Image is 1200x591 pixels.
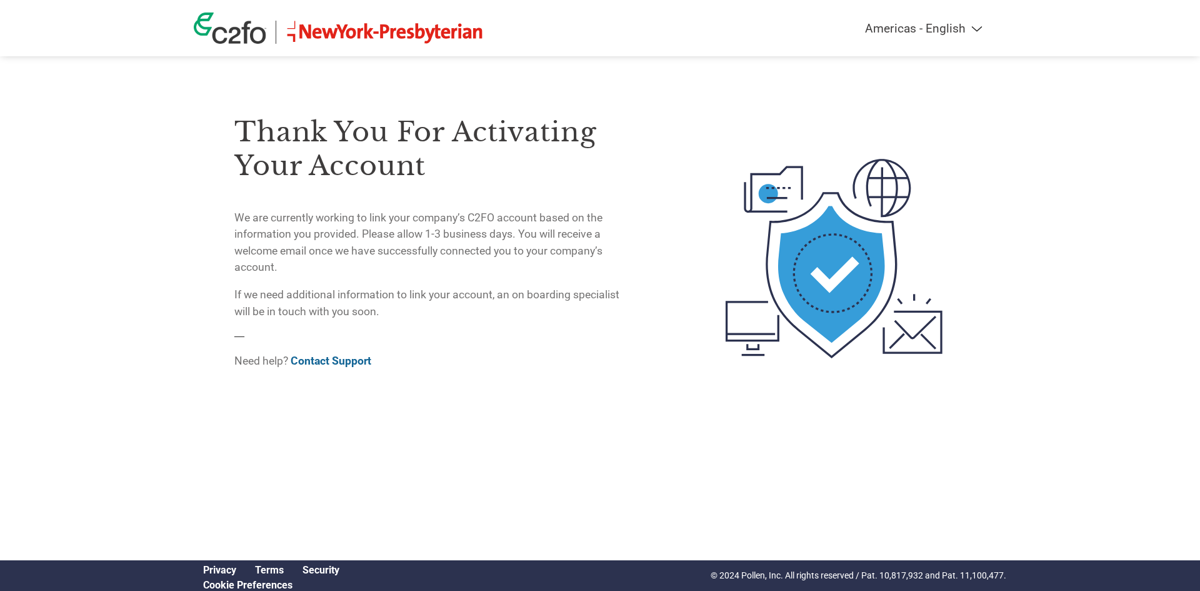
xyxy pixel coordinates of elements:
a: Privacy [203,564,236,576]
a: Security [302,564,339,576]
h3: Thank you for activating your account [234,115,629,183]
p: Need help? [234,353,629,369]
div: Open Cookie Preferences Modal [194,579,349,591]
a: Cookie Preferences, opens a dedicated popup modal window [203,579,292,591]
p: If we need additional information to link your account, an on boarding specialist will be in touc... [234,286,629,320]
a: Terms [255,564,284,576]
p: © 2024 Pollen, Inc. All rights reserved / Pat. 10,817,932 and Pat. 11,100,477. [711,569,1006,582]
img: activated [702,88,966,429]
div: — [234,88,629,380]
p: We are currently working to link your company’s C2FO account based on the information you provide... [234,210,629,276]
a: Contact Support [291,355,371,367]
img: NewYork-Presbyterian [286,21,484,44]
img: c2fo logo [194,13,266,44]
